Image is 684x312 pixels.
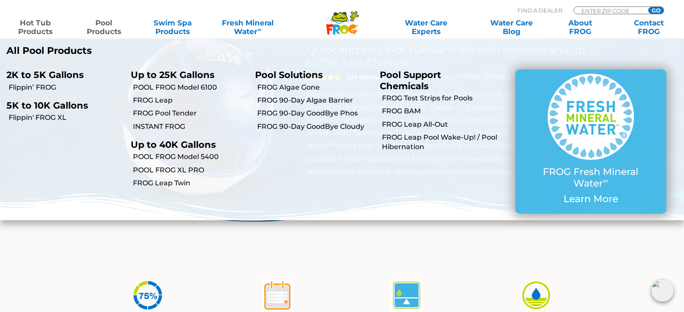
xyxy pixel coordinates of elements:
p: Pool Support Chemicals [380,69,491,91]
a: FROG 90-Day Algae Barrier [257,96,373,105]
a: POOL FROG XL PRO [133,165,249,175]
input: Zip Code Form [580,7,639,14]
a: FROG 90-Day GoodBye Phos [257,109,373,118]
a: Swim SpaProducts [146,19,199,36]
a: Fresh MineralWater∞ [214,19,281,36]
a: POOL FROG Model 6100 [133,83,249,92]
a: Flippin' FROG XL [9,113,124,122]
a: FROG Leap [133,96,249,105]
p: Learn More [533,193,649,205]
a: Water CareExperts [383,19,470,36]
a: Water CareBlog [485,19,539,36]
a: FROG Leap Pool Wake-Up! / Pool Hibernation [382,133,498,152]
a: ContactFROG [622,19,675,36]
a: PoolProducts [77,19,131,36]
p: Up to 25K Gallons [131,69,242,80]
a: POOL FROG Model 5400 [133,152,249,162]
img: atease-icon-self-regulates [391,279,423,312]
a: FROG BAM [382,106,498,116]
a: FROG Fresh Mineral Water∞ Learn More [533,74,649,209]
sup: ∞ [603,176,608,185]
p: FROG Fresh Mineral Water [533,166,649,189]
img: openIcon [651,279,674,302]
a: Pool Solutions [255,69,323,80]
a: All Pool Products [6,45,336,56]
p: 5K to 10K Gallons [6,100,118,111]
a: FROG 90-Day GoodBye Cloudy [257,122,373,131]
p: 2K to 5K Gallons [6,69,118,80]
p: Up to 40K Gallons [131,139,242,150]
a: FROG Pool Tender [133,109,249,118]
a: Flippin’ FROG [9,83,124,92]
img: icon-atease-easy-on [520,279,552,312]
input: GO [648,7,664,14]
p: Find A Dealer [517,6,562,14]
a: FROG Algae Gone [257,83,373,92]
sup: ∞ [257,26,261,33]
a: INSTANT FROG [133,122,249,131]
a: Hot TubProducts [9,19,62,36]
a: FROG Leap All-Out [382,120,498,129]
img: icon-atease-75percent-less [132,279,164,312]
a: FROG Leap Twin [133,178,249,188]
a: AboutFROG [553,19,607,36]
a: FROG Test Strips for Pools [382,94,498,103]
img: atease-icon-shock-once [261,279,293,312]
